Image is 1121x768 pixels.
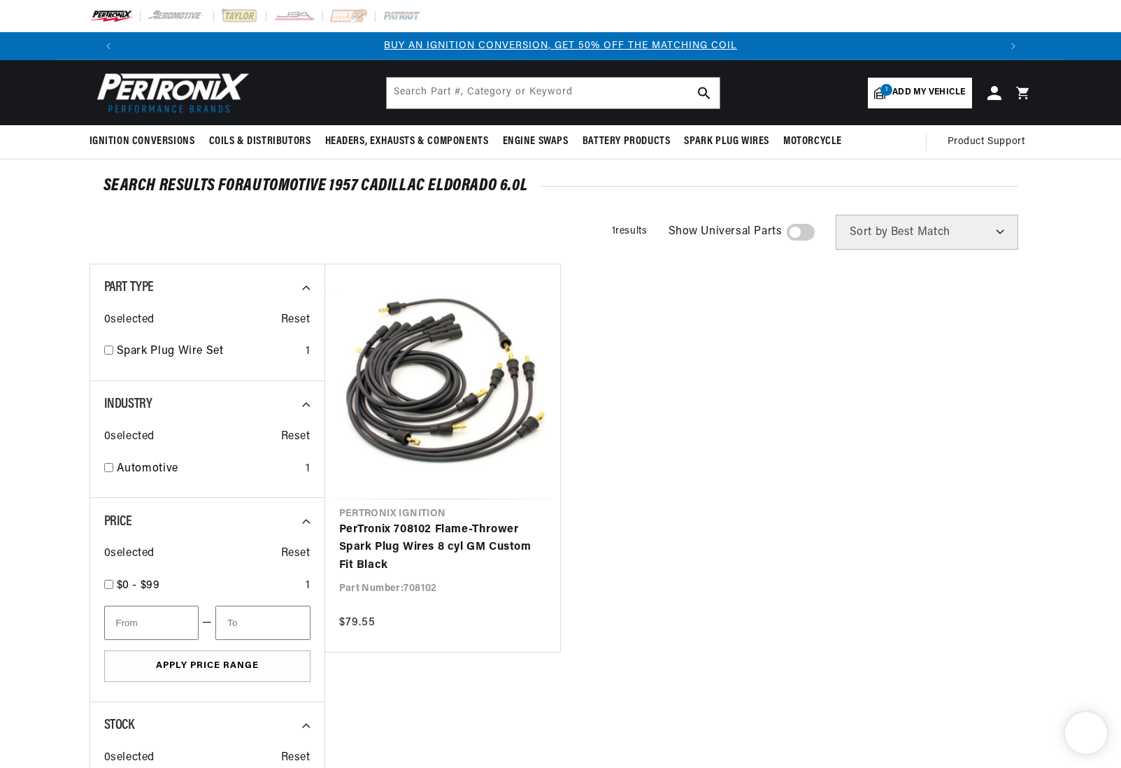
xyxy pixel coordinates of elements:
span: Show Universal Parts [669,223,783,241]
span: 0 selected [104,545,155,563]
span: 0 selected [104,311,155,329]
span: Motorcycle [783,134,842,149]
span: Stock [104,718,134,732]
slideshow-component: Translation missing: en.sections.announcements.announcement_bar [55,32,1067,60]
summary: Ignition Conversions [90,125,202,158]
summary: Product Support [948,125,1032,159]
select: Sort by [836,215,1018,250]
input: From [104,606,199,640]
span: Headers, Exhausts & Components [325,134,489,149]
summary: Coils & Distributors [202,125,318,158]
span: 1 [880,84,892,96]
input: Search Part #, Category or Keyword [387,78,720,108]
span: Reset [281,311,310,329]
div: 1 [306,460,310,478]
span: — [202,614,213,632]
div: 1 [306,343,310,361]
span: Product Support [948,134,1025,150]
span: Reset [281,428,310,446]
a: BUY AN IGNITION CONVERSION, GET 50% OFF THE MATCHING COIL [384,41,737,51]
input: To [215,606,310,640]
span: Industry [104,397,152,411]
span: 0 selected [104,749,155,767]
summary: Engine Swaps [496,125,576,158]
span: Part Type [104,280,154,294]
button: Apply Price Range [104,650,310,682]
summary: Headers, Exhausts & Components [318,125,496,158]
span: Price [104,515,132,529]
button: search button [689,78,720,108]
a: 1Add my vehicle [868,78,971,108]
button: Translation missing: en.sections.announcements.next_announcement [999,32,1027,60]
span: Coils & Distributors [209,134,311,149]
span: Sort by [850,227,888,238]
img: Pertronix [90,69,250,117]
span: Engine Swaps [503,134,569,149]
div: 1 [306,577,310,595]
span: 1 results [612,226,648,236]
span: Reset [281,749,310,767]
span: Add my vehicle [892,86,965,99]
span: $0 - $99 [117,580,160,591]
span: Battery Products [583,134,671,149]
div: Announcement [122,38,999,54]
button: Translation missing: en.sections.announcements.previous_announcement [94,32,122,60]
a: PerTronix 708102 Flame-Thrower Spark Plug Wires 8 cyl GM Custom Fit Black [339,521,546,575]
summary: Motorcycle [776,125,849,158]
span: Reset [281,545,310,563]
summary: Spark Plug Wires [677,125,776,158]
span: 0 selected [104,428,155,446]
a: Automotive [117,460,300,478]
summary: Battery Products [576,125,678,158]
div: 1 of 3 [122,38,999,54]
a: Spark Plug Wire Set [117,343,300,361]
div: SEARCH RESULTS FOR Automotive 1957 Cadillac Eldorado 6.0L [103,179,1018,193]
span: Spark Plug Wires [684,134,769,149]
span: Ignition Conversions [90,134,195,149]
